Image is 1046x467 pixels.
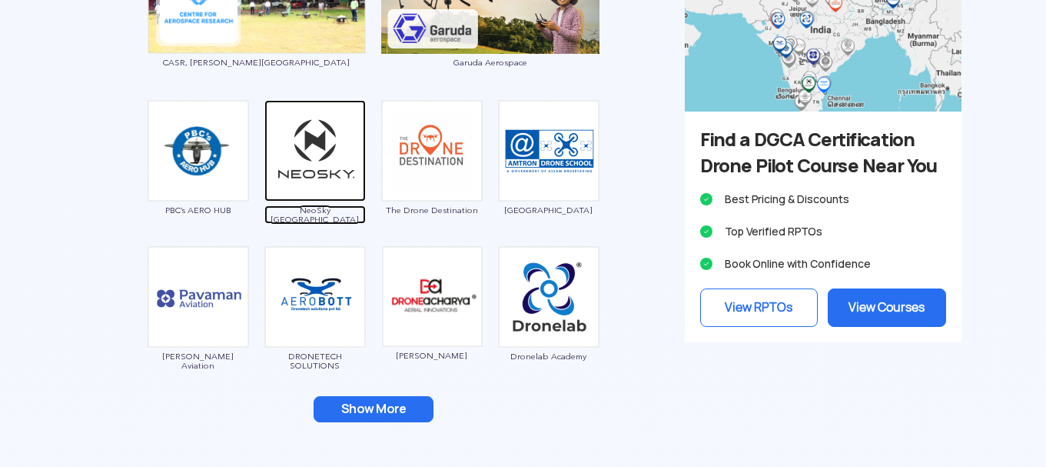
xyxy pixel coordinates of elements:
span: NeoSky [GEOGRAPHIC_DATA] [264,205,366,224]
span: DRONETECH SOLUTIONS [264,352,366,370]
img: ic_dronacharyaaerial.png [381,246,483,347]
a: DRONETECH SOLUTIONS [264,289,366,370]
img: ic_dronedestination.png [381,100,483,202]
a: [PERSON_NAME] [381,289,483,361]
span: [PERSON_NAME] Aviation [148,352,249,370]
a: [GEOGRAPHIC_DATA] [498,143,599,215]
a: [PERSON_NAME] Aviation [148,289,249,370]
img: ic_dronelab_new.png [498,246,599,348]
a: The Drone Destination [381,143,483,215]
span: Dronelab Academy [498,352,599,361]
span: [GEOGRAPHIC_DATA] [498,205,599,215]
span: The Drone Destination [381,205,483,215]
span: Garuda Aerospace [381,58,599,67]
h3: Find a DGCA Certification Drone Pilot Course Near You [700,127,946,179]
img: ic_pavaman.png [148,246,249,348]
span: CASR, [PERSON_NAME][GEOGRAPHIC_DATA] [148,58,366,67]
a: View RPTOs [700,289,819,327]
li: Top Verified RPTOs [700,221,946,242]
img: bg_droneteech.png [264,246,366,348]
button: Show More [314,396,433,422]
span: PBC’s AERO HUB [148,205,249,215]
img: ic_amtron.png [498,100,599,202]
li: Best Pricing & Discounts [700,188,946,210]
a: View Courses [828,289,946,327]
li: Book Online with Confidence [700,253,946,275]
a: NeoSky [GEOGRAPHIC_DATA] [264,143,366,224]
a: PBC’s AERO HUB [148,143,249,215]
span: [PERSON_NAME] [381,351,483,360]
img: ic_pbc.png [148,100,249,202]
img: img_neosky.png [264,100,366,202]
a: Dronelab Academy [498,289,599,361]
